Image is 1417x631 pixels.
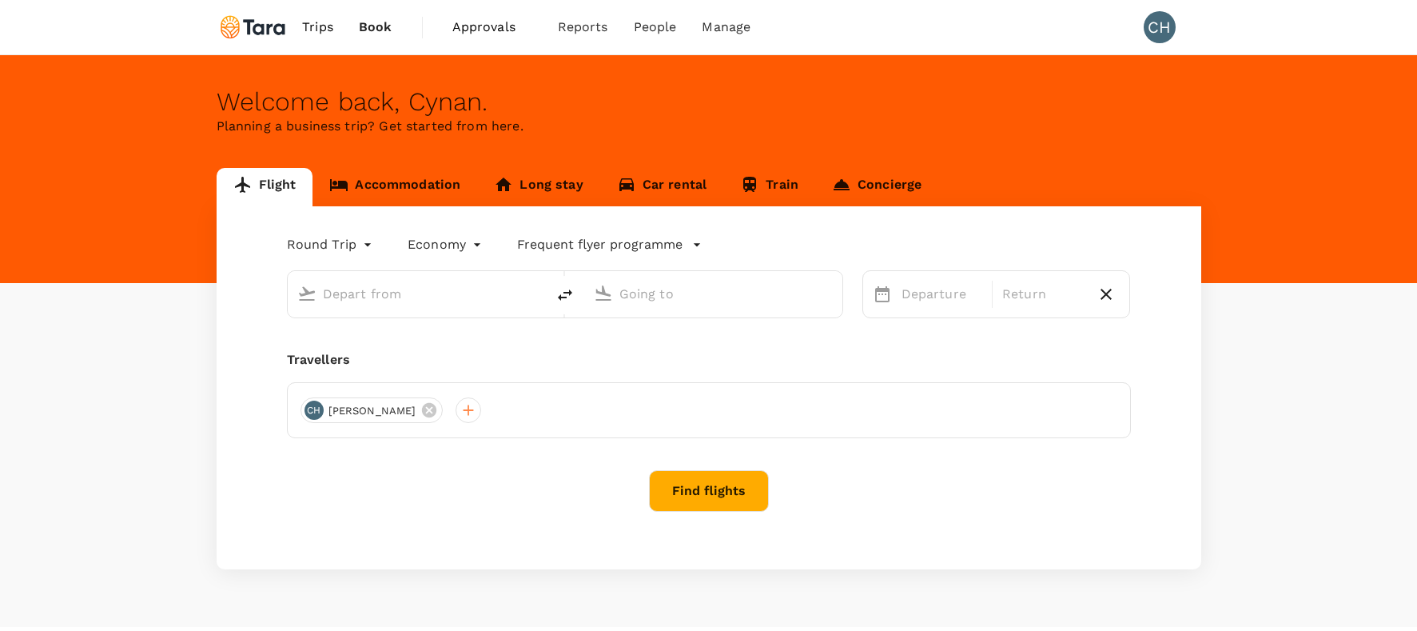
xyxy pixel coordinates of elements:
input: Going to [619,282,809,306]
a: Flight [217,168,313,206]
button: Open [535,292,538,295]
span: Book [359,18,392,37]
div: Round Trip [287,232,376,258]
a: Car rental [600,168,724,206]
input: Depart from [323,282,512,306]
span: Approvals [452,18,532,37]
button: Open [831,292,834,295]
span: [PERSON_NAME] [319,403,426,419]
a: Concierge [815,168,938,206]
a: Accommodation [312,168,477,206]
img: Tara Climate Ltd [217,10,290,45]
p: Frequent flyer programme [517,235,683,254]
div: Travellers [287,350,1131,369]
button: Find flights [649,470,769,512]
div: CH[PERSON_NAME] [301,397,444,423]
div: CH [304,401,324,420]
div: Welcome back , Cynan . [217,87,1201,117]
a: Long stay [477,168,599,206]
p: Departure [902,285,982,304]
a: Train [723,168,815,206]
span: People [634,18,677,37]
span: Manage [702,18,750,37]
p: Planning a business trip? Get started from here. [217,117,1201,136]
span: Trips [302,18,333,37]
div: CH [1144,11,1176,43]
button: delete [546,276,584,314]
button: Frequent flyer programme [517,235,702,254]
span: Reports [558,18,608,37]
p: Return [1002,285,1083,304]
div: Economy [408,232,485,258]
